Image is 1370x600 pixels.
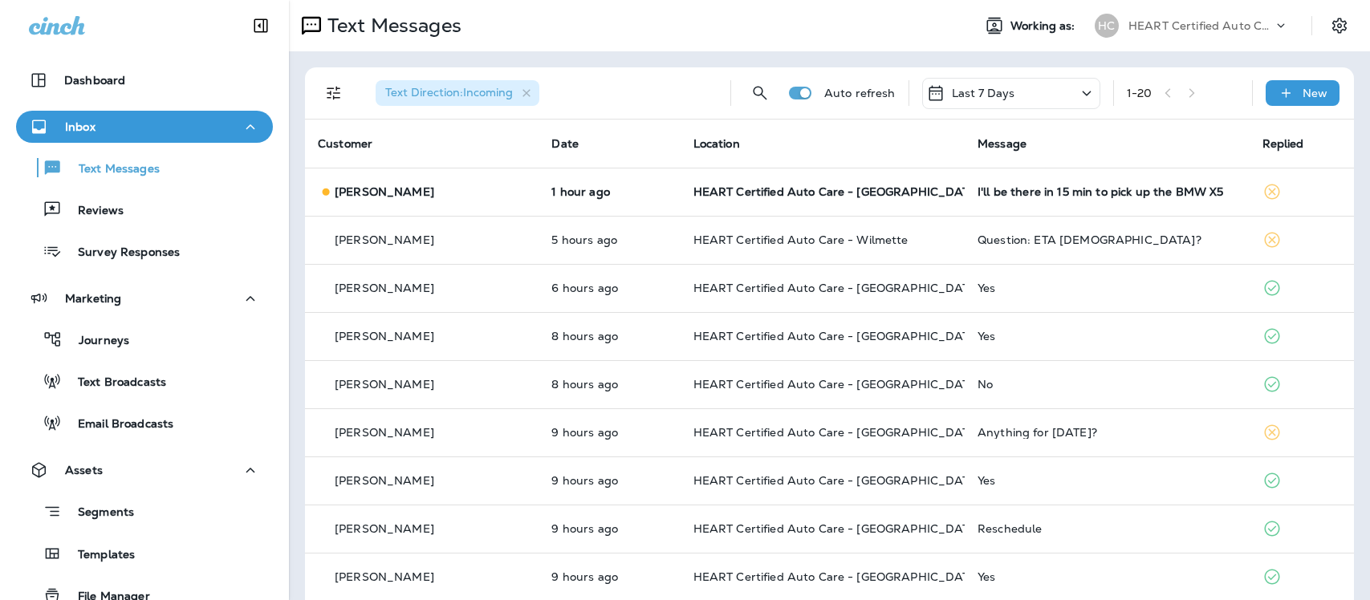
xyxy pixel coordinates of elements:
[551,185,667,198] p: Sep 5, 2025 05:04 PM
[978,185,1236,198] div: I'll be there in 15 min to pick up the BMW X5
[551,570,667,583] p: Sep 5, 2025 09:06 AM
[335,570,434,583] p: [PERSON_NAME]
[16,234,273,268] button: Survey Responses
[16,537,273,570] button: Templates
[63,334,129,349] p: Journeys
[16,111,273,143] button: Inbox
[321,14,461,38] p: Text Messages
[1010,19,1079,33] span: Working as:
[335,378,434,391] p: [PERSON_NAME]
[65,292,121,305] p: Marketing
[62,375,166,391] p: Text Broadcasts
[16,454,273,486] button: Assets
[744,77,776,109] button: Search Messages
[693,377,982,391] span: HEART Certified Auto Care - [GEOGRAPHIC_DATA]
[978,522,1236,535] div: Reschedule
[318,77,350,109] button: Filters
[65,464,103,476] p: Assets
[335,185,434,198] p: [PERSON_NAME]
[693,233,909,247] span: HEART Certified Auto Care - Wilmette
[952,87,1015,99] p: Last 7 Days
[62,204,124,219] p: Reviews
[978,474,1236,487] div: Yes
[551,330,667,343] p: Sep 5, 2025 09:59 AM
[551,282,667,294] p: Sep 5, 2025 12:29 PM
[551,378,667,391] p: Sep 5, 2025 09:51 AM
[335,522,434,535] p: [PERSON_NAME]
[1262,136,1304,151] span: Replied
[62,417,173,432] p: Email Broadcasts
[551,233,667,246] p: Sep 5, 2025 12:57 PM
[16,406,273,440] button: Email Broadcasts
[376,80,539,106] div: Text Direction:Incoming
[16,282,273,314] button: Marketing
[238,10,283,42] button: Collapse Sidebar
[693,425,982,440] span: HEART Certified Auto Care - [GEOGRAPHIC_DATA]
[65,120,96,133] p: Inbox
[693,570,982,584] span: HEART Certified Auto Care - [GEOGRAPHIC_DATA]
[335,474,434,487] p: [PERSON_NAME]
[551,522,667,535] p: Sep 5, 2025 09:15 AM
[551,474,667,487] p: Sep 5, 2025 09:18 AM
[318,136,372,151] span: Customer
[16,322,273,356] button: Journeys
[16,151,273,184] button: Text Messages
[335,233,434,246] p: [PERSON_NAME]
[385,85,513,99] span: Text Direction : Incoming
[16,64,273,96] button: Dashboard
[62,548,135,563] p: Templates
[978,570,1236,583] div: Yes
[978,378,1236,391] div: No
[1127,87,1153,99] div: 1 - 20
[16,364,273,398] button: Text Broadcasts
[551,136,579,151] span: Date
[824,87,896,99] p: Auto refresh
[64,74,125,87] p: Dashboard
[551,426,667,439] p: Sep 5, 2025 09:24 AM
[1128,19,1273,32] p: HEART Certified Auto Care
[335,282,434,294] p: [PERSON_NAME]
[62,245,180,261] p: Survey Responses
[978,330,1236,343] div: Yes
[63,162,160,177] p: Text Messages
[693,281,982,295] span: HEART Certified Auto Care - [GEOGRAPHIC_DATA]
[1325,11,1354,40] button: Settings
[693,329,982,343] span: HEART Certified Auto Care - [GEOGRAPHIC_DATA]
[62,505,134,521] p: Segments
[693,136,740,151] span: Location
[978,426,1236,439] div: Anything for today?
[693,184,982,199] span: HEART Certified Auto Care - [GEOGRAPHIC_DATA]
[1095,14,1119,38] div: HC
[978,136,1026,151] span: Message
[335,330,434,343] p: [PERSON_NAME]
[16,193,273,226] button: Reviews
[335,426,434,439] p: [PERSON_NAME]
[693,473,982,488] span: HEART Certified Auto Care - [GEOGRAPHIC_DATA]
[978,282,1236,294] div: Yes
[693,521,982,536] span: HEART Certified Auto Care - [GEOGRAPHIC_DATA]
[16,494,273,529] button: Segments
[1303,87,1327,99] p: New
[978,233,1236,246] div: Question: ETA BAHAI?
